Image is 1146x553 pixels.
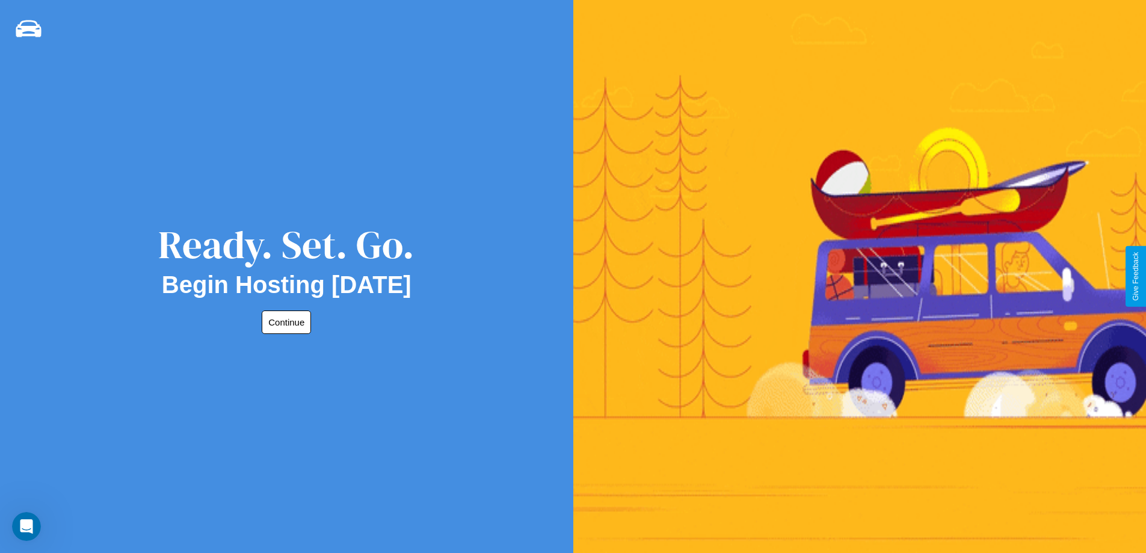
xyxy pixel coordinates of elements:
[162,271,411,298] h2: Begin Hosting [DATE]
[12,512,41,541] iframe: Intercom live chat
[158,218,414,271] div: Ready. Set. Go.
[1132,252,1140,301] div: Give Feedback
[262,310,311,334] button: Continue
